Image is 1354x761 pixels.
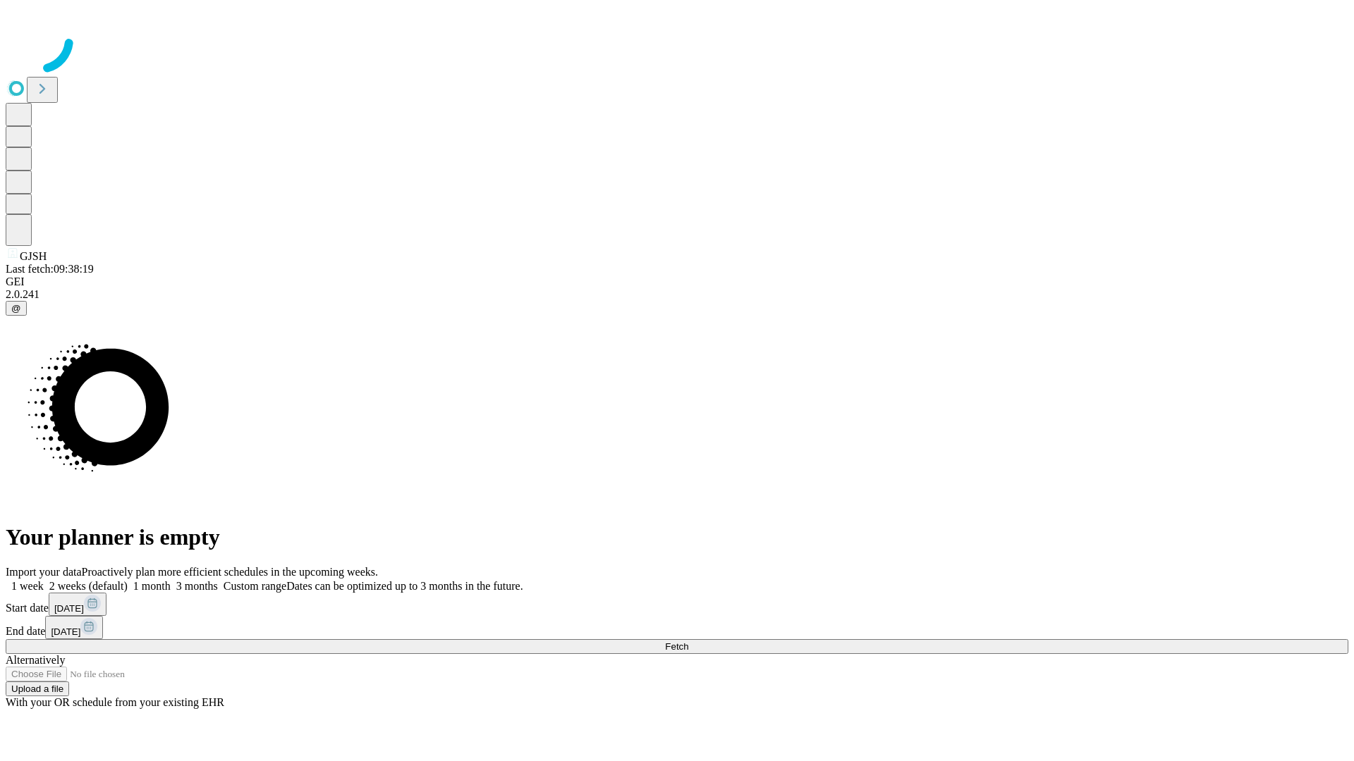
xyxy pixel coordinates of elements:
[224,580,286,592] span: Custom range
[665,641,688,652] span: Fetch
[6,263,94,275] span: Last fetch: 09:38:19
[6,696,224,708] span: With your OR schedule from your existing EHR
[176,580,218,592] span: 3 months
[6,616,1348,639] div: End date
[6,593,1348,616] div: Start date
[20,250,47,262] span: GJSH
[6,654,65,666] span: Alternatively
[286,580,523,592] span: Dates can be optimized up to 3 months in the future.
[6,524,1348,550] h1: Your planner is empty
[6,288,1348,301] div: 2.0.241
[51,626,80,637] span: [DATE]
[11,580,44,592] span: 1 week
[6,301,27,316] button: @
[6,639,1348,654] button: Fetch
[133,580,171,592] span: 1 month
[49,580,128,592] span: 2 weeks (default)
[82,566,378,578] span: Proactively plan more efficient schedules in the upcoming weeks.
[54,603,84,614] span: [DATE]
[11,303,21,314] span: @
[49,593,106,616] button: [DATE]
[6,276,1348,288] div: GEI
[6,681,69,696] button: Upload a file
[6,566,82,578] span: Import your data
[45,616,103,639] button: [DATE]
